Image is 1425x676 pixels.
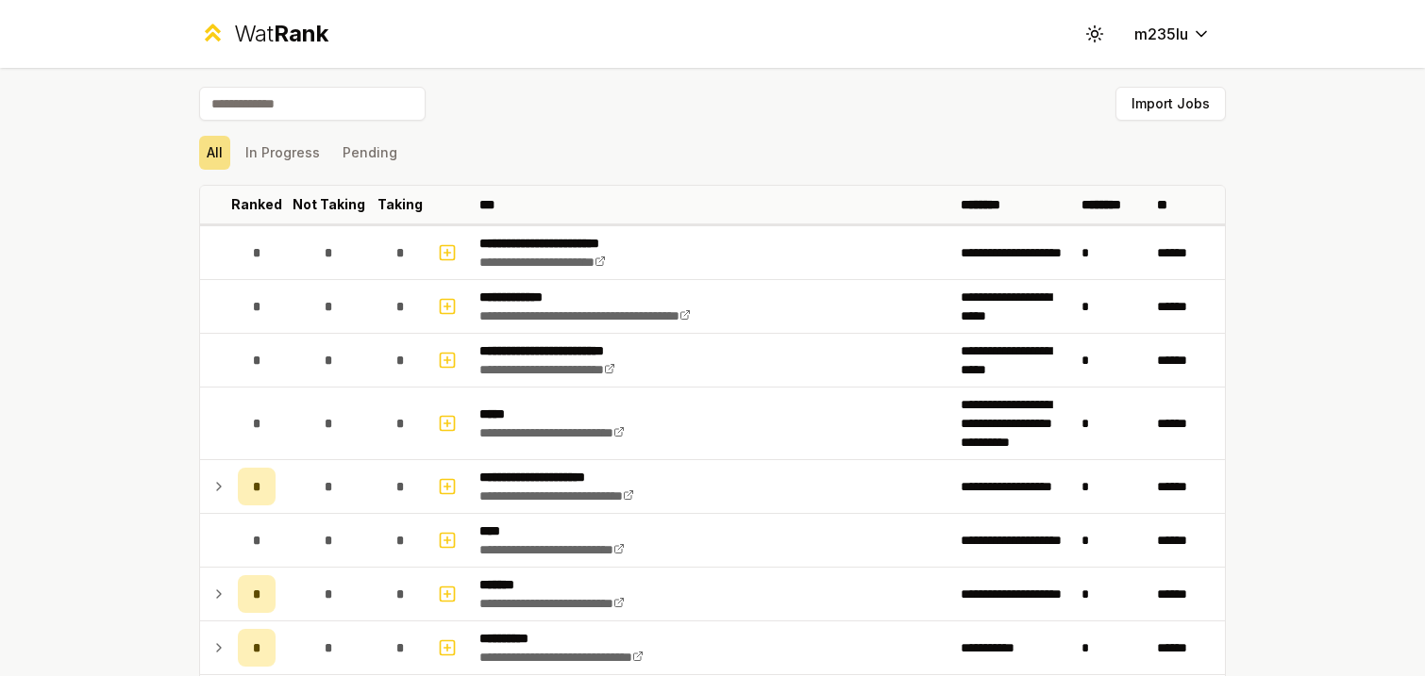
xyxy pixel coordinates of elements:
[199,19,328,49] a: WatRank
[274,20,328,47] span: Rank
[231,195,282,214] p: Ranked
[234,19,328,49] div: Wat
[199,136,230,170] button: All
[1115,87,1226,121] button: Import Jobs
[238,136,327,170] button: In Progress
[335,136,405,170] button: Pending
[293,195,365,214] p: Not Taking
[1134,23,1188,45] span: m235lu
[377,195,423,214] p: Taking
[1119,17,1226,51] button: m235lu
